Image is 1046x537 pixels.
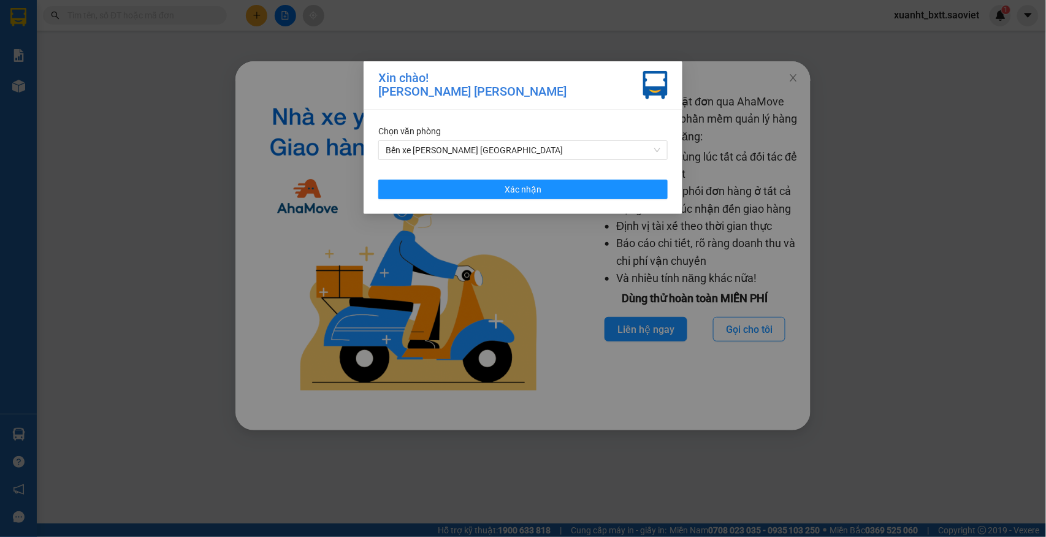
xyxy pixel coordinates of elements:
[643,71,668,99] img: vxr-icon
[505,183,541,196] span: Xác nhận
[378,71,567,99] div: Xin chào! [PERSON_NAME] [PERSON_NAME]
[378,180,668,199] button: Xác nhận
[386,141,660,159] span: Bến xe Trung tâm Lào Cai
[378,124,668,138] div: Chọn văn phòng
